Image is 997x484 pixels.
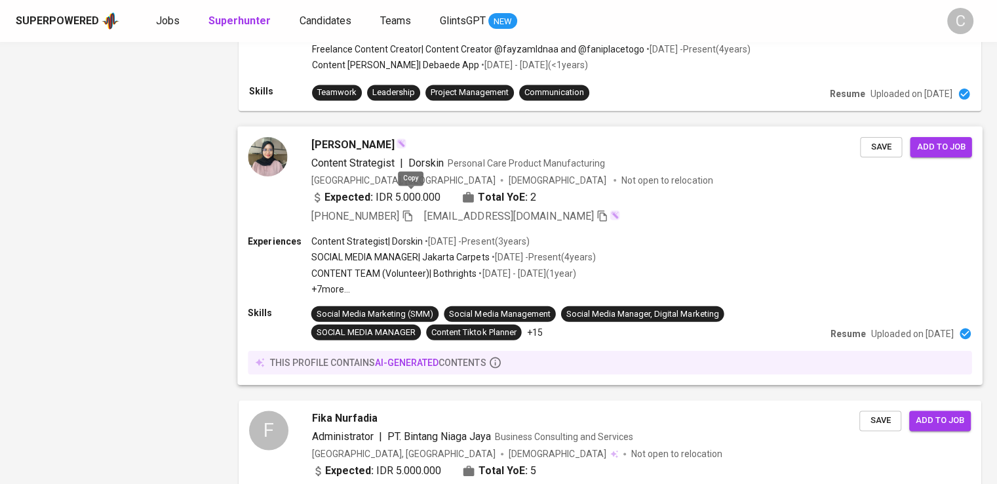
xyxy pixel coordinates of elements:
a: Superpoweredapp logo [16,11,119,31]
div: Leadership [372,87,415,99]
span: Administrator [312,430,374,443]
span: Add to job [916,413,964,428]
p: • [DATE] - [DATE] ( <1 years ) [479,58,588,71]
img: magic_wand.svg [610,210,620,220]
a: [PERSON_NAME]Content Strategist|DorskinPersonal Care Product Manufacturing[GEOGRAPHIC_DATA], [GEO... [239,127,981,384]
p: Content Strategist | Dorskin [311,235,423,248]
p: Content [PERSON_NAME] | Debaede App [312,58,479,71]
b: Expected: [324,190,373,205]
p: Skills [249,85,312,98]
p: Resume [831,327,866,340]
span: Personal Care Product Manufacturing [448,158,605,169]
a: Jobs [156,13,182,30]
a: GlintsGPT NEW [440,13,517,30]
div: Communication [524,87,584,99]
p: • [DATE] - [DATE] ( 1 year ) [477,266,576,279]
div: Superpowered [16,14,99,29]
span: Candidates [300,14,351,27]
button: Save [860,137,902,157]
p: this profile contains contents [269,356,486,369]
span: | [400,155,403,171]
button: Save [859,411,901,431]
div: F [249,411,288,450]
div: Content Tiktok Planner [431,326,516,338]
span: GlintsGPT [440,14,486,27]
p: +15 [527,326,543,339]
p: Uploaded on [DATE] [871,327,953,340]
p: Not open to relocation [631,447,722,460]
div: C [947,8,973,34]
div: Social Media Marketing (SMM) [317,308,434,320]
p: Experiences [248,235,311,248]
div: Social Media Manager, Digital Marketing [566,308,719,320]
b: Total YoE: [479,463,528,479]
span: [PHONE_NUMBER] [311,210,399,222]
div: [GEOGRAPHIC_DATA], [GEOGRAPHIC_DATA] [311,174,496,187]
p: Uploaded on [DATE] [870,87,952,100]
a: Superhunter [208,13,273,30]
span: 2 [530,190,536,205]
span: Content Strategist [311,157,395,169]
p: Freelance Content Creator | Content Creator @fayzamldnaa and @faniplacetogo [312,43,644,56]
b: Expected: [325,463,374,479]
p: SOCIAL MEDIA MANAGER | Jakarta Carpets [311,251,490,264]
span: Dorskin [408,157,444,169]
span: Business Consulting and Services [495,432,633,442]
b: Superhunter [208,14,271,27]
div: [GEOGRAPHIC_DATA], [GEOGRAPHIC_DATA] [312,447,496,460]
p: Not open to relocation [621,174,713,187]
p: Skills [248,306,311,319]
img: 9fe8ae25ca9694a0ee0cf51489efe423.jpg [248,137,287,176]
button: Add to job [910,137,971,157]
img: magic_wand.svg [396,138,406,149]
span: AI-generated [375,357,439,368]
span: NEW [488,15,517,28]
span: [EMAIL_ADDRESS][DOMAIN_NAME] [424,210,594,222]
div: Project Management [431,87,509,99]
span: PT. Bintang Niaga Jaya [387,430,491,443]
span: | [379,429,382,445]
div: Social Media Management [449,308,550,320]
div: Teamwork [317,87,357,99]
p: CONTENT TEAM (Volunteer) | Bothrights [311,266,477,279]
span: Teams [380,14,411,27]
p: • [DATE] - Present ( 3 years ) [423,235,529,248]
p: • [DATE] - Present ( 4 years ) [489,251,595,264]
a: Teams [380,13,414,30]
button: Add to job [909,411,971,431]
div: IDR 5.000.000 [311,190,441,205]
span: Save [866,413,895,428]
span: Save [867,140,895,155]
span: [DEMOGRAPHIC_DATA] [509,447,608,460]
p: +7 more ... [311,282,596,295]
span: Fika Nurfadia [312,411,378,426]
span: 5 [530,463,536,479]
span: [PERSON_NAME] [311,137,395,153]
span: [DEMOGRAPHIC_DATA] [509,174,608,187]
p: Resume [830,87,865,100]
div: SOCIAL MEDIA MANAGER [317,326,416,338]
b: Total YoE: [478,190,527,205]
a: Candidates [300,13,354,30]
p: • [DATE] - Present ( 4 years ) [644,43,751,56]
span: Add to job [916,140,965,155]
img: app logo [102,11,119,31]
div: IDR 5.000.000 [312,463,441,479]
span: Jobs [156,14,180,27]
